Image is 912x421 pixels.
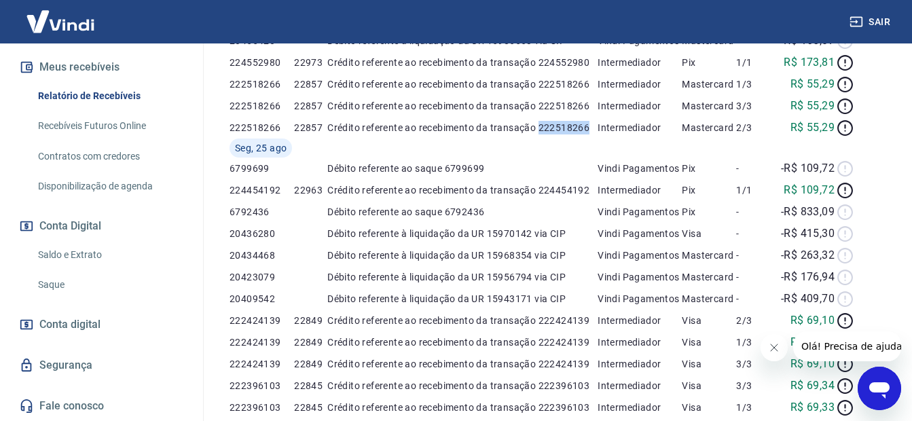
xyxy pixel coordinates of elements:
button: Conta Digital [16,211,187,241]
p: Débito referente ao saque 6792436 [327,205,598,219]
p: Crédito referente ao recebimento da transação 224552980 [327,56,598,69]
iframe: Mensagem da empresa [793,331,901,361]
p: 222518266 [230,99,294,113]
p: Visa [682,227,736,240]
p: 20409542 [230,292,294,306]
p: 22963 [294,183,327,197]
p: 22857 [294,77,327,91]
p: - [736,227,778,240]
p: Mastercard [682,77,736,91]
p: Vindi Pagamentos [598,227,682,240]
a: Saldo e Extrato [33,241,187,269]
p: - [736,292,778,306]
p: Intermediador [598,56,682,69]
p: Pix [682,162,736,175]
p: 3/3 [736,99,778,113]
p: 224454192 [230,183,294,197]
p: 222518266 [230,77,294,91]
p: Crédito referente ao recebimento da transação 222518266 [327,99,598,113]
p: Intermediador [598,314,682,327]
p: 3/3 [736,379,778,392]
p: R$ 55,29 [790,120,835,136]
a: Recebíveis Futuros Online [33,112,187,140]
p: Crédito referente ao recebimento da transação 222518266 [327,121,598,134]
p: -R$ 176,94 [781,269,835,285]
p: 1/3 [736,77,778,91]
p: Crédito referente ao recebimento da transação 224454192 [327,183,598,197]
p: 1/3 [736,401,778,414]
a: Fale conosco [16,391,187,421]
p: R$ 69,34 [790,378,835,394]
iframe: Botão para abrir a janela de mensagens [858,367,901,410]
p: Intermediador [598,357,682,371]
p: 2/3 [736,314,778,327]
p: Intermediador [598,99,682,113]
p: Pix [682,183,736,197]
p: -R$ 263,32 [781,247,835,263]
p: R$ 69,10 [790,356,835,372]
p: 22849 [294,314,327,327]
p: R$ 69,10 [790,312,835,329]
span: Olá! Precisa de ajuda? [8,10,114,20]
p: Crédito referente ao recebimento da transação 222396103 [327,401,598,414]
p: 22849 [294,335,327,349]
p: Vindi Pagamentos [598,162,682,175]
p: 20423079 [230,270,294,284]
a: Conta digital [16,310,187,340]
p: 1/1 [736,183,778,197]
p: Débito referente à liquidação da UR 15943171 via CIP [327,292,598,306]
p: 20436280 [230,227,294,240]
p: 22845 [294,401,327,414]
p: Visa [682,335,736,349]
a: Disponibilização de agenda [33,172,187,200]
p: 22857 [294,99,327,113]
p: -R$ 409,70 [781,291,835,307]
a: Contratos com credores [33,143,187,170]
p: Intermediador [598,335,682,349]
a: Segurança [16,350,187,380]
p: - [736,270,778,284]
span: Seg, 25 ago [235,141,287,155]
p: Crédito referente ao recebimento da transação 222396103 [327,379,598,392]
button: Sair [847,10,896,35]
p: 222396103 [230,379,294,392]
p: Crédito referente ao recebimento da transação 222518266 [327,77,598,91]
p: Vindi Pagamentos [598,292,682,306]
p: 222518266 [230,121,294,134]
p: 6799699 [230,162,294,175]
p: Pix [682,56,736,69]
button: Meus recebíveis [16,52,187,82]
p: R$ 69,33 [790,399,835,416]
p: 20434468 [230,249,294,262]
p: 222424139 [230,335,294,349]
p: Crédito referente ao recebimento da transação 222424139 [327,357,598,371]
p: 222424139 [230,357,294,371]
p: 3/3 [736,357,778,371]
p: Crédito referente ao recebimento da transação 222424139 [327,335,598,349]
p: Crédito referente ao recebimento da transação 222424139 [327,314,598,327]
p: Visa [682,401,736,414]
p: Mastercard [682,292,736,306]
p: Mastercard [682,249,736,262]
p: 222396103 [230,401,294,414]
p: 224552980 [230,56,294,69]
p: Intermediador [598,77,682,91]
p: Mastercard [682,99,736,113]
p: Mastercard [682,270,736,284]
p: Intermediador [598,121,682,134]
p: 22973 [294,56,327,69]
p: 1/1 [736,56,778,69]
p: Intermediador [598,401,682,414]
p: Visa [682,357,736,371]
p: Vindi Pagamentos [598,270,682,284]
p: Visa [682,379,736,392]
p: Mastercard [682,121,736,134]
p: Intermediador [598,379,682,392]
p: - [736,162,778,175]
p: - [736,249,778,262]
p: R$ 173,81 [784,54,835,71]
p: Visa [682,314,736,327]
p: Débito referente à liquidação da UR 15956794 via CIP [327,270,598,284]
p: 22845 [294,379,327,392]
p: -R$ 415,30 [781,225,835,242]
